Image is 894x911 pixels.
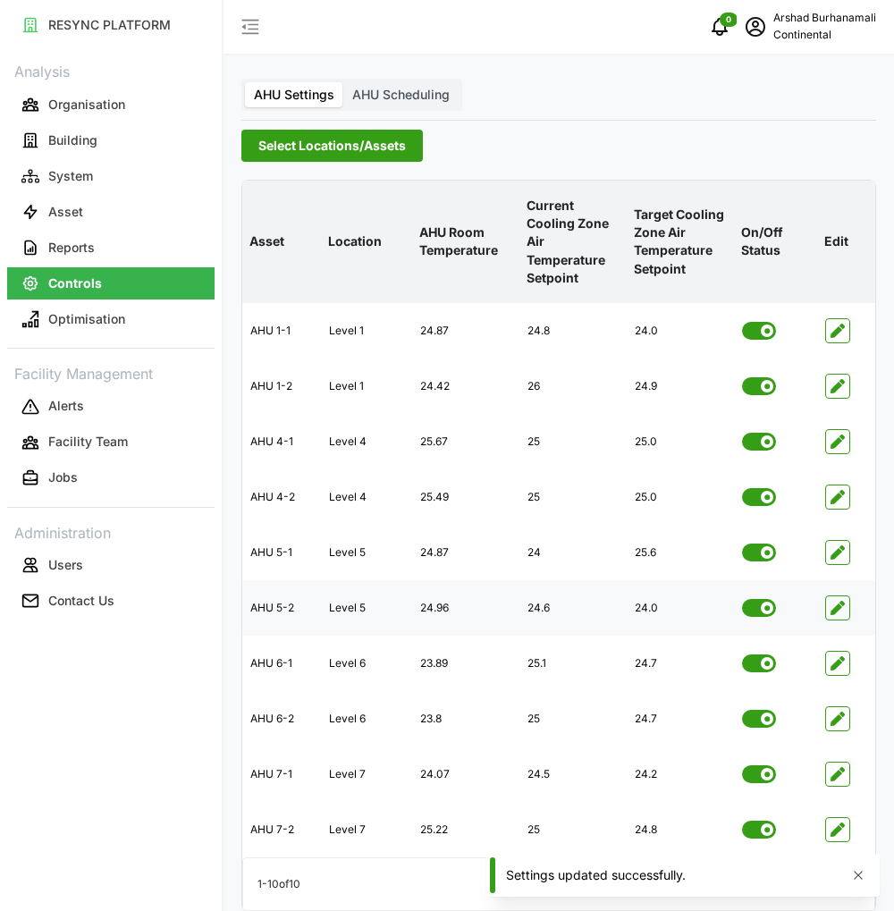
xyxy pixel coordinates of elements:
[243,531,320,575] div: AHU 5-1
[243,642,320,686] div: AHU 6-1
[322,309,411,353] div: Level 1
[7,389,215,425] a: Alerts
[48,556,83,574] p: Users
[243,309,320,353] div: AHU 1-1
[7,89,215,121] button: Organisation
[257,876,300,893] p: 1 - 10 of 10
[413,531,519,575] div: 24.87
[48,203,83,221] p: Asset
[352,87,450,102] span: AHU Scheduling
[628,642,733,686] div: 24.7
[7,122,215,158] a: Building
[48,310,125,328] p: Optimisation
[7,232,215,264] button: Reports
[48,16,171,34] p: RESYNC PLATFORM
[7,583,215,619] a: Contact Us
[7,359,215,385] p: Facility Management
[520,697,626,741] div: 25
[48,397,84,415] p: Alerts
[7,547,215,583] a: Users
[48,96,125,114] p: Organisation
[413,309,519,353] div: 24.87
[520,476,626,519] div: 25
[243,753,320,797] div: AHU 7-1
[413,476,519,519] div: 25.49
[48,274,102,292] p: Controls
[520,365,626,409] div: 26
[322,808,411,852] div: Level 7
[258,131,406,161] span: Select Locations/Assets
[243,365,320,409] div: AHU 1-2
[413,365,519,409] div: 24.42
[506,866,837,884] div: Settings updated successfully.
[520,642,626,686] div: 25.1
[7,266,215,301] a: Controls
[322,753,411,797] div: Level 7
[243,697,320,741] div: AHU 6-2
[738,209,814,274] p: On/Off Status
[243,586,320,630] div: AHU 5-2
[7,196,215,228] button: Asset
[322,365,411,409] div: Level 1
[7,194,215,230] a: Asset
[48,592,114,610] p: Contact Us
[520,753,626,797] div: 24.5
[48,131,97,149] p: Building
[628,531,733,575] div: 25.6
[628,697,733,741] div: 24.7
[726,13,731,26] span: 0
[7,425,215,460] a: Facility Team
[413,420,519,464] div: 25.67
[7,158,215,194] a: System
[773,10,876,27] p: Arshad Burhanamali
[243,420,320,464] div: AHU 4-1
[7,519,215,544] p: Administration
[821,218,872,265] p: Edit
[628,365,733,409] div: 24.9
[243,476,320,519] div: AHU 4-2
[7,87,215,122] a: Organisation
[7,267,215,299] button: Controls
[322,420,411,464] div: Level 4
[628,309,733,353] div: 24.0
[628,586,733,630] div: 24.0
[523,182,623,301] p: Current Cooling Zone Air Temperature Setpoint
[48,239,95,257] p: Reports
[628,476,733,519] div: 25.0
[520,531,626,575] div: 24
[7,391,215,423] button: Alerts
[7,585,215,617] button: Contact Us
[7,549,215,581] button: Users
[254,87,334,102] span: AHU Settings
[7,303,215,335] button: Optimisation
[7,230,215,266] a: Reports
[702,9,738,45] button: notifications
[7,462,215,494] button: Jobs
[325,218,409,265] p: Location
[246,218,317,265] p: Asset
[416,209,516,274] p: AHU Room Temperature
[7,7,215,43] a: RESYNC PLATFORM
[241,130,423,162] button: Select Locations/Assets
[243,808,320,852] div: AHU 7-2
[773,27,876,44] p: Continental
[413,586,519,630] div: 24.96
[413,642,519,686] div: 23.89
[322,476,411,519] div: Level 4
[628,420,733,464] div: 25.0
[630,191,730,292] p: Target Cooling Zone Air Temperature Setpoint
[628,753,733,797] div: 24.2
[48,468,78,486] p: Jobs
[520,808,626,852] div: 25
[413,808,519,852] div: 25.22
[7,301,215,337] a: Optimisation
[413,753,519,797] div: 24.07
[413,697,519,741] div: 23.8
[520,420,626,464] div: 25
[7,460,215,496] a: Jobs
[7,426,215,459] button: Facility Team
[48,433,128,451] p: Facility Team
[7,57,215,83] p: Analysis
[738,9,773,45] button: schedule
[322,586,411,630] div: Level 5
